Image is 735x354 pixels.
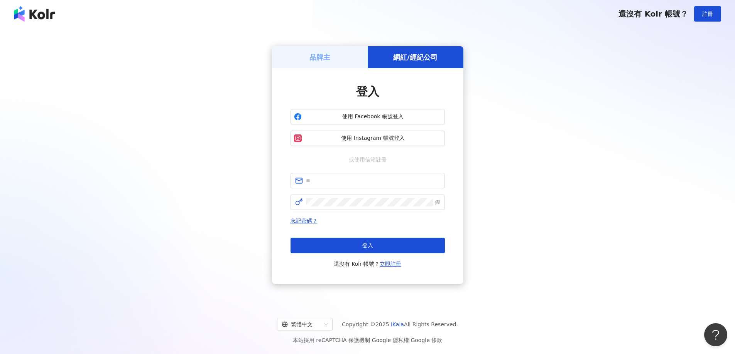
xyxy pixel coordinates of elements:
[356,85,379,98] span: 登入
[618,9,688,18] span: 還沒有 Kolr 帳號？
[704,323,727,346] iframe: Help Scout Beacon - Open
[362,242,373,248] span: 登入
[282,318,321,331] div: 繁體中文
[411,337,442,343] a: Google 條款
[305,113,441,121] span: 使用 Facebook 帳號登入
[14,6,55,22] img: logo
[391,321,404,327] a: iKala
[435,200,440,205] span: eye-invisible
[702,11,713,17] span: 註冊
[372,337,409,343] a: Google 隱私權
[305,134,441,142] span: 使用 Instagram 帳號登入
[694,6,721,22] button: 註冊
[334,259,402,268] span: 還沒有 Kolr 帳號？
[291,218,318,224] a: 忘記密碼？
[342,320,458,329] span: Copyright © 2025 All Rights Reserved.
[293,336,442,345] span: 本站採用 reCAPTCHA 保護機制
[380,261,401,267] a: 立即註冊
[291,131,445,146] button: 使用 Instagram 帳號登入
[291,109,445,124] button: 使用 Facebook 帳號登入
[393,52,438,62] h5: 網紅/經紀公司
[343,155,392,164] span: 或使用信箱註冊
[291,238,445,253] button: 登入
[409,337,411,343] span: |
[309,52,330,62] h5: 品牌主
[370,337,372,343] span: |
